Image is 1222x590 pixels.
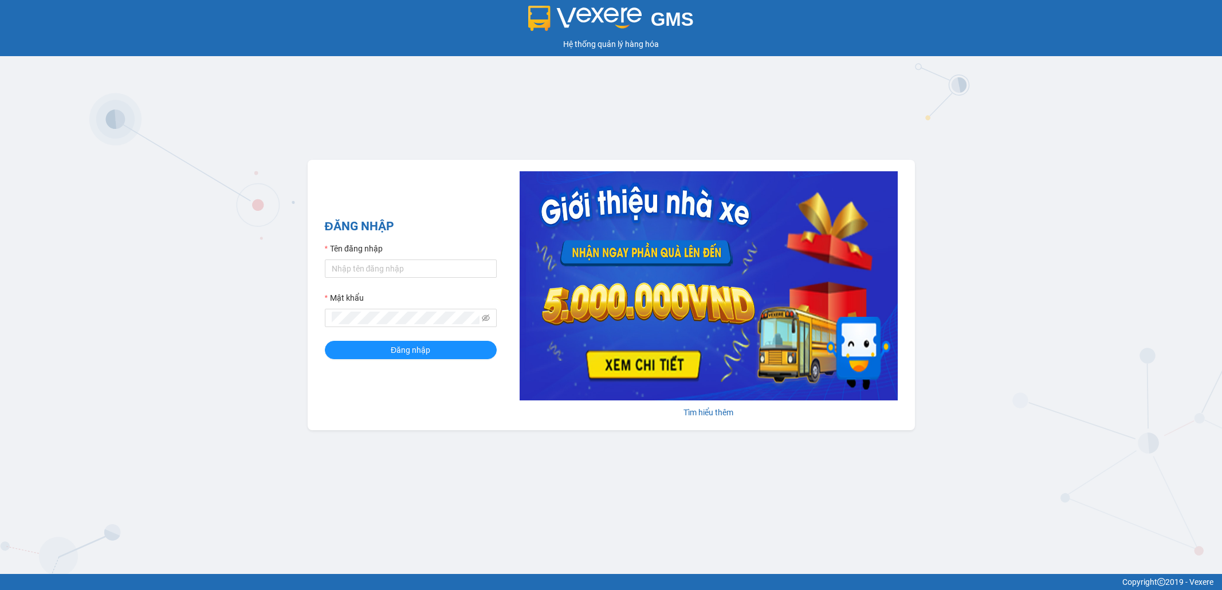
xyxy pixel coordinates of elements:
[325,341,497,359] button: Đăng nhập
[1157,578,1165,586] span: copyright
[325,259,497,278] input: Tên đăng nhập
[325,242,383,255] label: Tên đăng nhập
[528,17,694,26] a: GMS
[332,312,480,324] input: Mật khẩu
[520,406,898,419] div: Tìm hiểu thêm
[391,344,430,356] span: Đăng nhập
[520,171,898,400] img: banner-0
[528,6,642,31] img: logo 2
[325,217,497,236] h2: ĐĂNG NHẬP
[482,314,490,322] span: eye-invisible
[651,9,694,30] span: GMS
[325,292,364,304] label: Mật khẩu
[3,38,1219,50] div: Hệ thống quản lý hàng hóa
[9,576,1213,588] div: Copyright 2019 - Vexere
